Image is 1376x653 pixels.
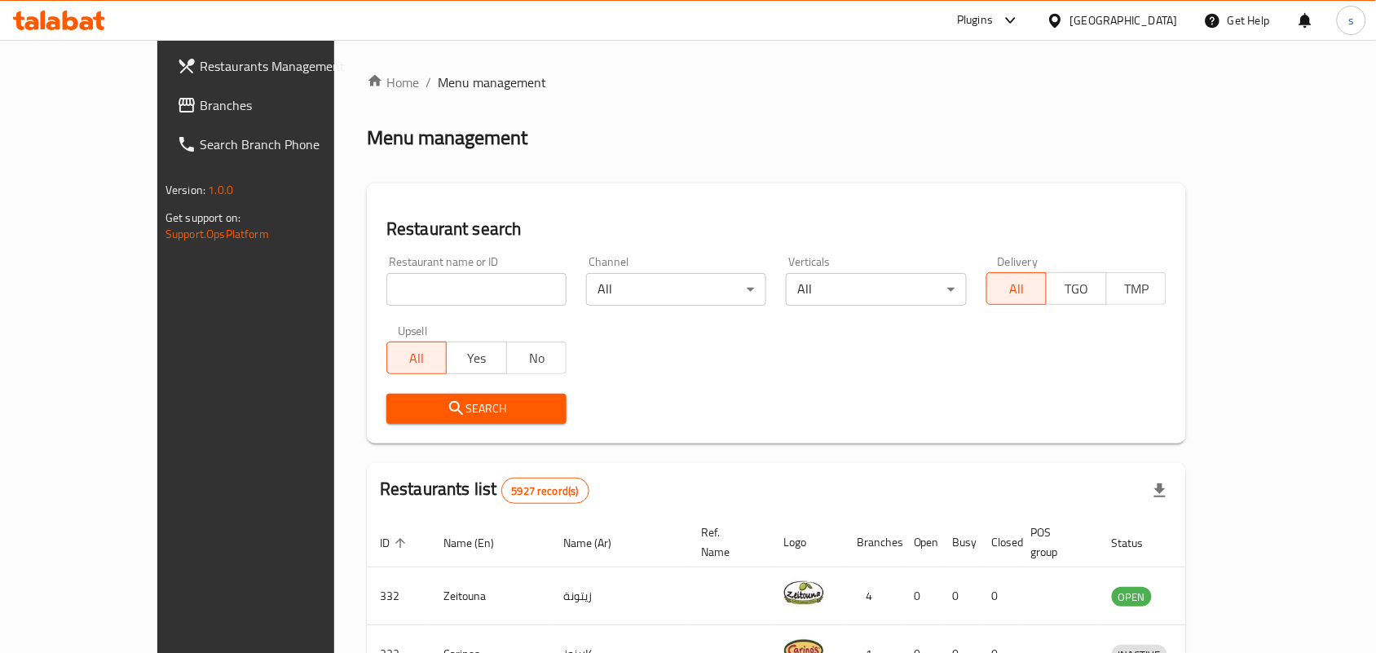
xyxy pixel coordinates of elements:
a: Branches [164,86,387,125]
td: 0 [940,567,979,625]
button: All [386,342,447,374]
td: 0 [979,567,1018,625]
span: Search [399,399,553,419]
a: Support.OpsPlatform [165,223,269,245]
input: Search for restaurant name or ID.. [386,273,567,306]
h2: Restaurants list [380,477,589,504]
span: Menu management [438,73,546,92]
button: TMP [1106,272,1167,305]
span: Name (Ar) [563,533,633,553]
span: Search Branch Phone [200,135,374,154]
span: s [1348,11,1354,29]
span: 5927 record(s) [502,483,589,499]
span: Branches [200,95,374,115]
span: ID [380,533,411,553]
h2: Menu management [367,125,527,151]
span: Name (En) [443,533,515,553]
img: Zeitouna [783,572,824,613]
button: All [986,272,1047,305]
td: 0 [901,567,940,625]
span: Ref. Name [701,523,751,562]
span: TGO [1053,277,1100,301]
button: No [506,342,567,374]
div: All [786,273,966,306]
div: All [586,273,766,306]
h2: Restaurant search [386,217,1167,241]
div: Total records count [501,478,589,504]
span: Yes [453,346,500,370]
div: OPEN [1112,587,1152,607]
a: Restaurants Management [164,46,387,86]
div: Plugins [957,11,993,30]
a: Search Branch Phone [164,125,387,164]
span: 1.0.0 [208,179,233,201]
li: / [426,73,431,92]
span: Version: [165,179,205,201]
button: TGO [1046,272,1106,305]
a: Home [367,73,419,92]
div: Export file [1140,471,1180,510]
button: Yes [446,342,506,374]
td: زيتونة [550,567,688,625]
span: Get support on: [165,207,240,228]
th: Busy [940,518,979,567]
th: Branches [844,518,901,567]
span: TMP [1114,277,1160,301]
span: POS group [1031,523,1079,562]
span: No [514,346,560,370]
label: Upsell [398,325,428,337]
td: 332 [367,567,430,625]
div: [GEOGRAPHIC_DATA] [1070,11,1178,29]
td: Zeitouna [430,567,550,625]
span: All [394,346,440,370]
nav: breadcrumb [367,73,1186,92]
th: Logo [770,518,844,567]
th: Open [901,518,940,567]
span: All [994,277,1040,301]
td: 4 [844,567,901,625]
button: Search [386,394,567,424]
label: Delivery [998,256,1039,267]
th: Closed [979,518,1018,567]
span: Restaurants Management [200,56,374,76]
span: OPEN [1112,588,1152,607]
span: Status [1112,533,1165,553]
